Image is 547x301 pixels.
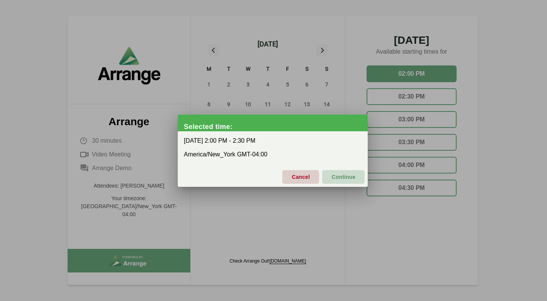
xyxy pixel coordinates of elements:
span: Continue [331,169,356,185]
button: Cancel [282,170,319,184]
div: Selected time: [184,123,368,131]
div: [DATE] 2:00 PM - 2:30 PM America/New_York GMT-04:00 [178,131,368,164]
button: Continue [322,170,365,184]
span: Cancel [291,169,310,185]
